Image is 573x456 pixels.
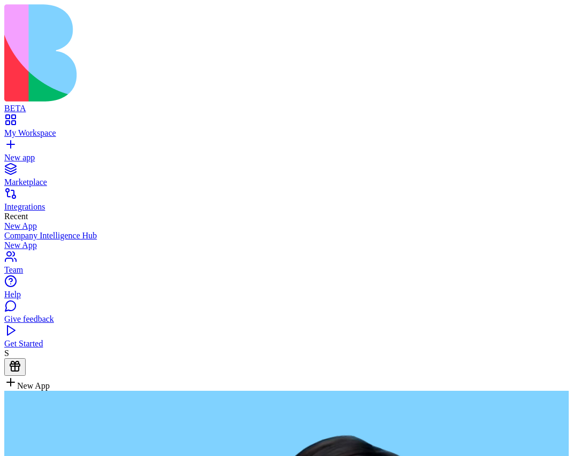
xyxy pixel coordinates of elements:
[4,104,569,113] div: BETA
[4,256,569,275] a: Team
[4,241,569,250] a: New App
[4,305,569,324] a: Give feedback
[4,177,569,187] div: Marketplace
[4,290,569,299] div: Help
[4,231,569,241] a: Company Intelligence Hub
[4,94,569,113] a: BETA
[4,212,28,221] span: Recent
[4,280,569,299] a: Help
[4,4,434,102] img: logo
[4,221,569,231] a: New App
[17,381,50,390] span: New App
[4,314,569,324] div: Give feedback
[4,128,569,138] div: My Workspace
[4,119,569,138] a: My Workspace
[4,143,569,163] a: New app
[4,202,569,212] div: Integrations
[4,349,9,358] span: S
[4,192,569,212] a: Integrations
[4,339,569,349] div: Get Started
[4,265,569,275] div: Team
[4,153,569,163] div: New app
[4,329,569,349] a: Get Started
[4,168,569,187] a: Marketplace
